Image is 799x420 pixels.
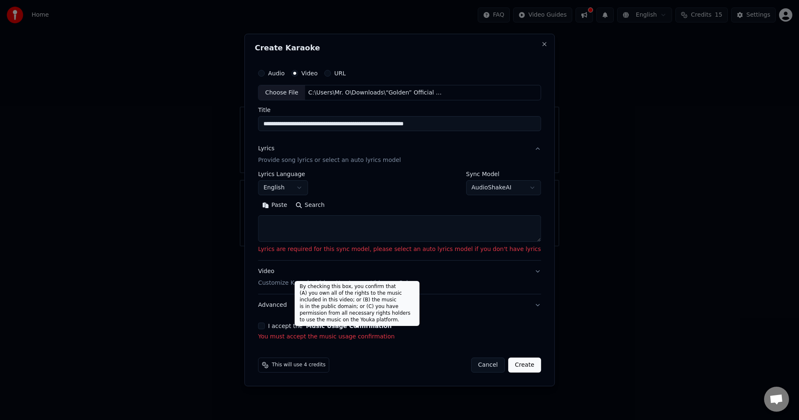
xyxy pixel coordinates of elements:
[508,358,541,373] button: Create
[272,362,325,368] span: This will use 4 credits
[258,199,291,212] button: Paste
[301,70,318,76] label: Video
[466,171,541,177] label: Sync Model
[334,70,346,76] label: URL
[305,89,447,97] div: C:\Users\Mr. O\Downloads\“Golden” Official Lyric Video _ KPop Demon Hunters _ Sony Animation.mp4
[258,246,541,254] p: Lyrics are required for this sync model, please select an auto lyrics model if you don't have lyrics
[258,171,308,177] label: Lyrics Language
[291,199,329,212] button: Search
[258,294,541,316] button: Advanced
[268,323,392,329] label: I accept the
[258,333,541,341] p: You must accept the music usage confirmation
[306,323,392,329] button: I accept the
[258,261,541,294] button: VideoCustomize Karaoke Video: Use Image, Video, or Color
[258,279,414,287] p: Customize Karaoke Video: Use Image, Video, or Color
[295,281,419,326] div: By checking this box, you confirm that (A) you own all of the rights to the music included in thi...
[255,44,544,52] h2: Create Karaoke
[258,107,541,113] label: Title
[268,70,285,76] label: Audio
[258,157,401,165] p: Provide song lyrics or select an auto lyrics model
[258,85,305,100] div: Choose File
[258,171,541,261] div: LyricsProvide song lyrics or select an auto lyrics model
[258,138,541,171] button: LyricsProvide song lyrics or select an auto lyrics model
[258,145,274,153] div: Lyrics
[471,358,505,373] button: Cancel
[258,268,414,288] div: Video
